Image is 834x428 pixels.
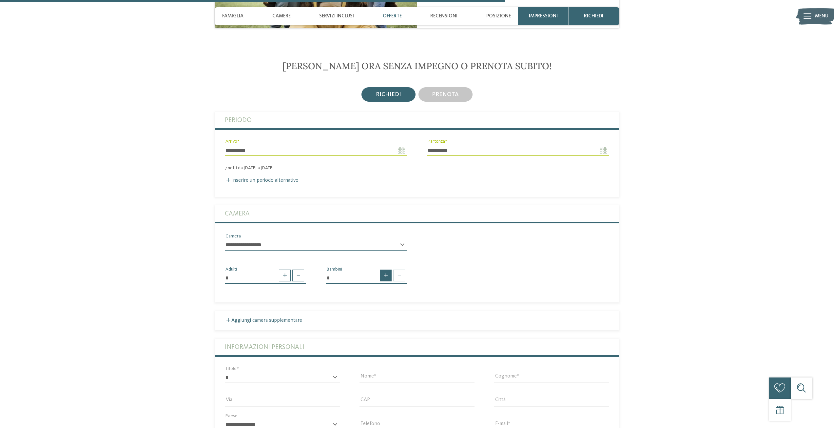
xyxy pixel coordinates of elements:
[225,112,609,128] label: Periodo
[225,339,609,355] label: Informazioni personali
[432,92,459,97] span: prenota
[319,13,354,19] span: Servizi inclusi
[430,13,457,19] span: Recensioni
[225,205,609,222] label: Camera
[376,92,401,97] span: richiedi
[222,13,243,19] span: Famiglia
[529,13,558,19] span: Impressioni
[225,318,302,323] label: Aggiungi camera supplementare
[486,13,511,19] span: Posizione
[272,13,291,19] span: Camere
[584,13,603,19] span: richiedi
[215,165,619,171] div: 7 notti da [DATE] a [DATE]
[225,178,299,183] label: Inserire un periodo alternativo
[383,13,402,19] span: Offerte
[282,60,552,72] span: [PERSON_NAME] ora senza impegno o prenota subito!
